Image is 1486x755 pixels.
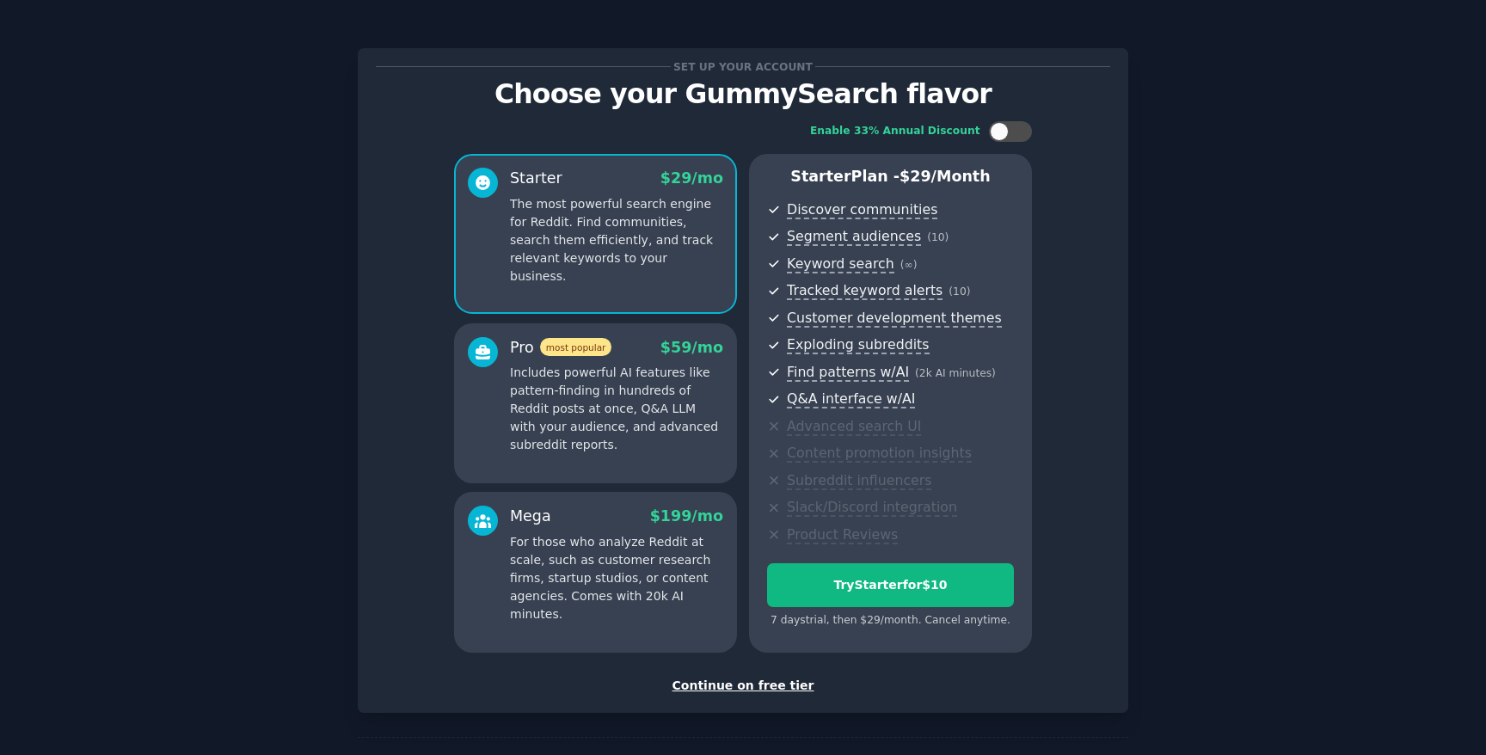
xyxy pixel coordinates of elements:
[787,418,921,436] span: Advanced search UI
[915,367,996,379] span: ( 2k AI minutes )
[768,576,1013,594] div: Try Starter for $10
[787,364,909,382] span: Find patterns w/AI
[787,310,1002,328] span: Customer development themes
[787,472,931,490] span: Subreddit influencers
[787,336,929,354] span: Exploding subreddits
[767,613,1014,629] div: 7 days trial, then $ 29 /month . Cancel anytime.
[787,282,943,300] span: Tracked keyword alerts
[787,201,937,219] span: Discover communities
[787,228,921,246] span: Segment audiences
[787,499,957,517] span: Slack/Discord integration
[787,445,972,463] span: Content promotion insights
[767,563,1014,607] button: TryStarterfor$10
[540,338,612,356] span: most popular
[510,506,551,527] div: Mega
[510,337,611,359] div: Pro
[767,166,1014,187] p: Starter Plan -
[660,169,723,187] span: $ 29 /mo
[650,507,723,525] span: $ 199 /mo
[787,255,894,273] span: Keyword search
[900,259,918,271] span: ( ∞ )
[510,195,723,285] p: The most powerful search engine for Reddit. Find communities, search them efficiently, and track ...
[510,168,562,189] div: Starter
[671,58,816,76] span: Set up your account
[927,231,949,243] span: ( 10 )
[510,364,723,454] p: Includes powerful AI features like pattern-finding in hundreds of Reddit posts at once, Q&A LLM w...
[376,677,1110,695] div: Continue on free tier
[510,533,723,623] p: For those who analyze Reddit at scale, such as customer research firms, startup studios, or conte...
[660,339,723,356] span: $ 59 /mo
[949,285,970,298] span: ( 10 )
[787,526,898,544] span: Product Reviews
[787,390,915,408] span: Q&A interface w/AI
[376,79,1110,109] p: Choose your GummySearch flavor
[810,124,980,139] div: Enable 33% Annual Discount
[900,168,991,185] span: $ 29 /month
